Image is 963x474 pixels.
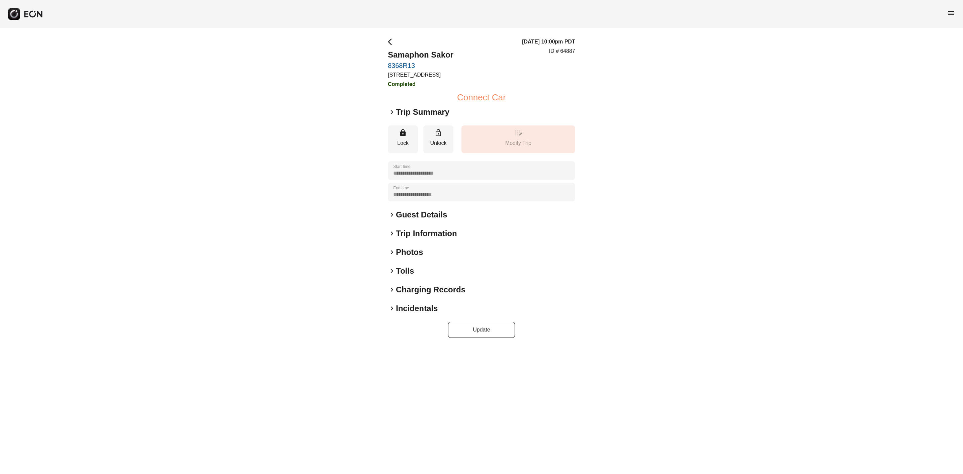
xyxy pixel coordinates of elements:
h2: Charging Records [396,284,465,295]
span: keyboard_arrow_right [388,286,396,294]
h2: Photos [396,247,423,258]
span: lock [399,129,407,137]
h2: Samaphon Sakor [388,50,453,60]
span: keyboard_arrow_right [388,108,396,116]
p: Lock [391,139,415,147]
h3: Completed [388,80,453,88]
button: Connect Car [457,93,506,101]
h3: [DATE] 10:00pm PDT [522,38,575,46]
span: lock_open [434,129,442,137]
h2: Incidentals [396,303,438,314]
span: arrow_back_ios [388,38,396,46]
h2: Trip Information [396,228,457,239]
span: keyboard_arrow_right [388,229,396,238]
span: menu [947,9,955,17]
h2: Trip Summary [396,107,449,117]
button: Update [448,322,515,338]
span: keyboard_arrow_right [388,267,396,275]
h2: Tolls [396,266,414,276]
span: keyboard_arrow_right [388,211,396,219]
span: keyboard_arrow_right [388,248,396,256]
a: 8368R13 [388,62,453,70]
p: Unlock [427,139,450,147]
button: Lock [388,125,418,153]
span: keyboard_arrow_right [388,304,396,312]
p: ID # 64887 [549,47,575,55]
p: [STREET_ADDRESS] [388,71,453,79]
h2: Guest Details [396,209,447,220]
button: Unlock [423,125,453,153]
